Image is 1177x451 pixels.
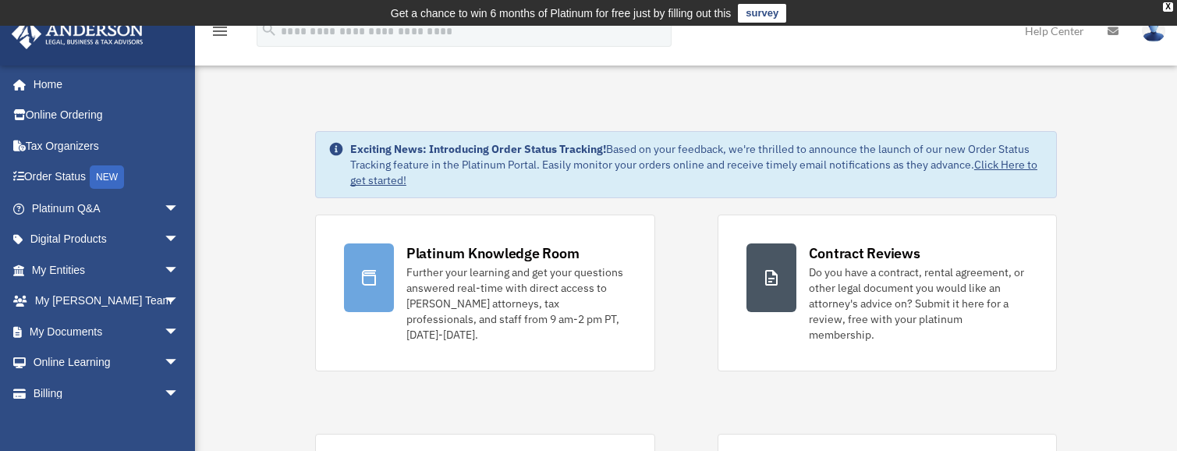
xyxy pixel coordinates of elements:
a: survey [738,4,786,23]
strong: Exciting News: Introducing Order Status Tracking! [350,142,606,156]
span: arrow_drop_down [164,286,195,318]
a: menu [211,27,229,41]
span: arrow_drop_down [164,224,195,256]
div: Further your learning and get your questions answered real-time with direct access to [PERSON_NAM... [406,265,626,343]
span: arrow_drop_down [164,193,195,225]
span: arrow_drop_down [164,316,195,348]
span: arrow_drop_down [164,378,195,410]
span: arrow_drop_down [164,347,195,379]
i: search [261,21,278,38]
a: Online Learningarrow_drop_down [11,347,203,378]
div: Contract Reviews [809,243,920,263]
img: Anderson Advisors Platinum Portal [7,19,148,49]
div: Get a chance to win 6 months of Platinum for free just by filling out this [391,4,732,23]
a: Home [11,69,195,100]
a: My [PERSON_NAME] Teamarrow_drop_down [11,286,203,317]
a: My Entitiesarrow_drop_down [11,254,203,286]
a: Click Here to get started! [350,158,1037,187]
a: Tax Organizers [11,130,203,162]
a: Digital Productsarrow_drop_down [11,224,203,255]
a: Contract Reviews Do you have a contract, rental agreement, or other legal document you would like... [718,215,1058,371]
div: close [1163,2,1173,12]
span: arrow_drop_down [164,254,195,286]
a: My Documentsarrow_drop_down [11,316,203,347]
a: Online Ordering [11,100,203,131]
a: Platinum Q&Aarrow_drop_down [11,193,203,224]
i: menu [211,22,229,41]
img: User Pic [1142,20,1165,42]
a: Billingarrow_drop_down [11,378,203,409]
a: Order StatusNEW [11,162,203,194]
div: NEW [90,165,124,189]
a: Platinum Knowledge Room Further your learning and get your questions answered real-time with dire... [315,215,655,371]
div: Based on your feedback, we're thrilled to announce the launch of our new Order Status Tracking fe... [350,141,1044,188]
div: Do you have a contract, rental agreement, or other legal document you would like an attorney's ad... [809,265,1029,343]
div: Platinum Knowledge Room [406,243,580,263]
